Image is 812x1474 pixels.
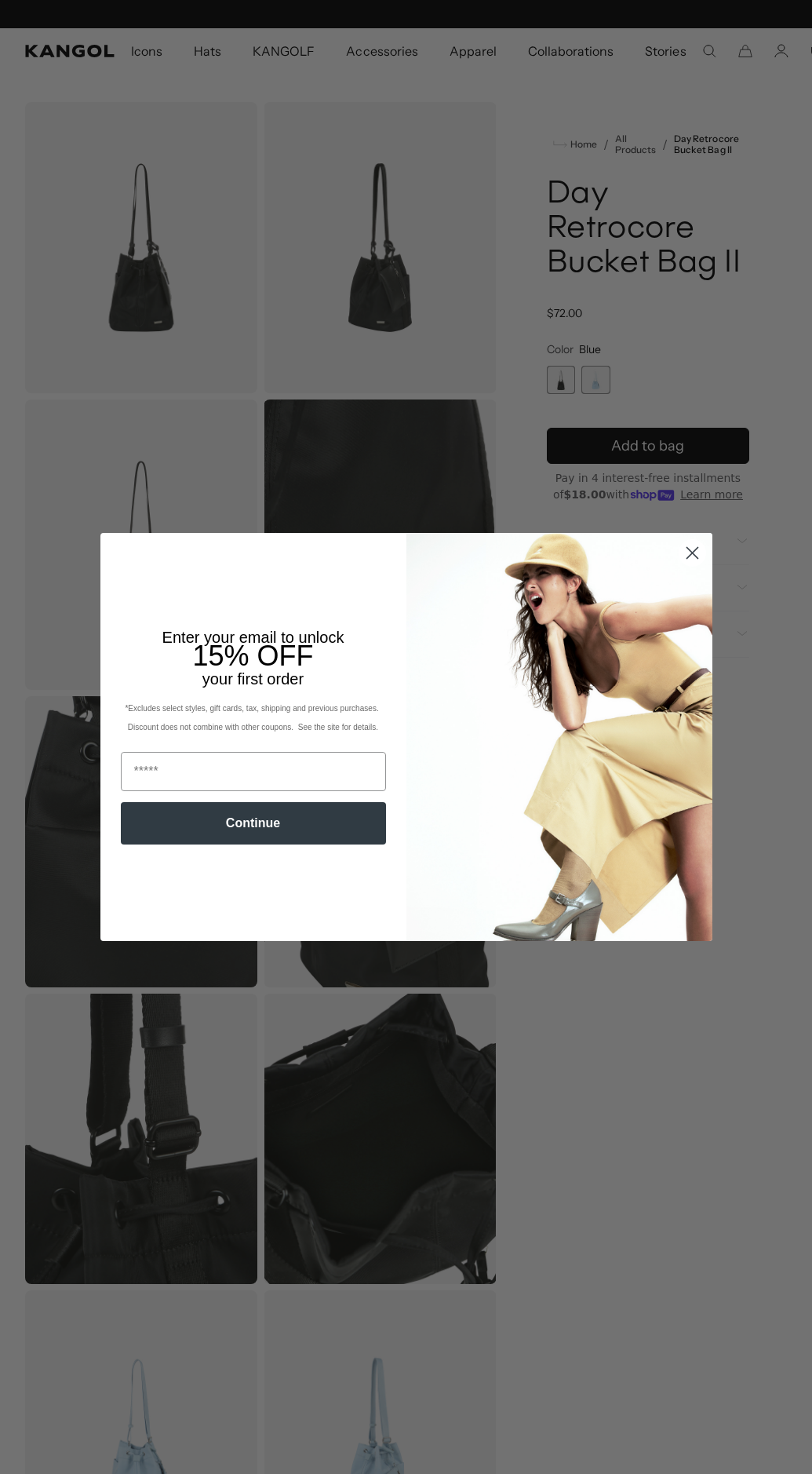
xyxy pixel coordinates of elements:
[679,539,706,567] button: Close dialog
[192,640,313,672] span: 15% OFF
[202,670,304,688] span: your first order
[121,752,386,791] input: Email
[162,629,344,646] span: Enter your email to unlock
[125,704,381,732] span: *Excludes select styles, gift cards, tax, shipping and previous purchases. Discount does not comb...
[406,533,712,941] img: 93be19ad-e773-4382-80b9-c9d740c9197f.jpeg
[121,802,386,845] button: Continue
